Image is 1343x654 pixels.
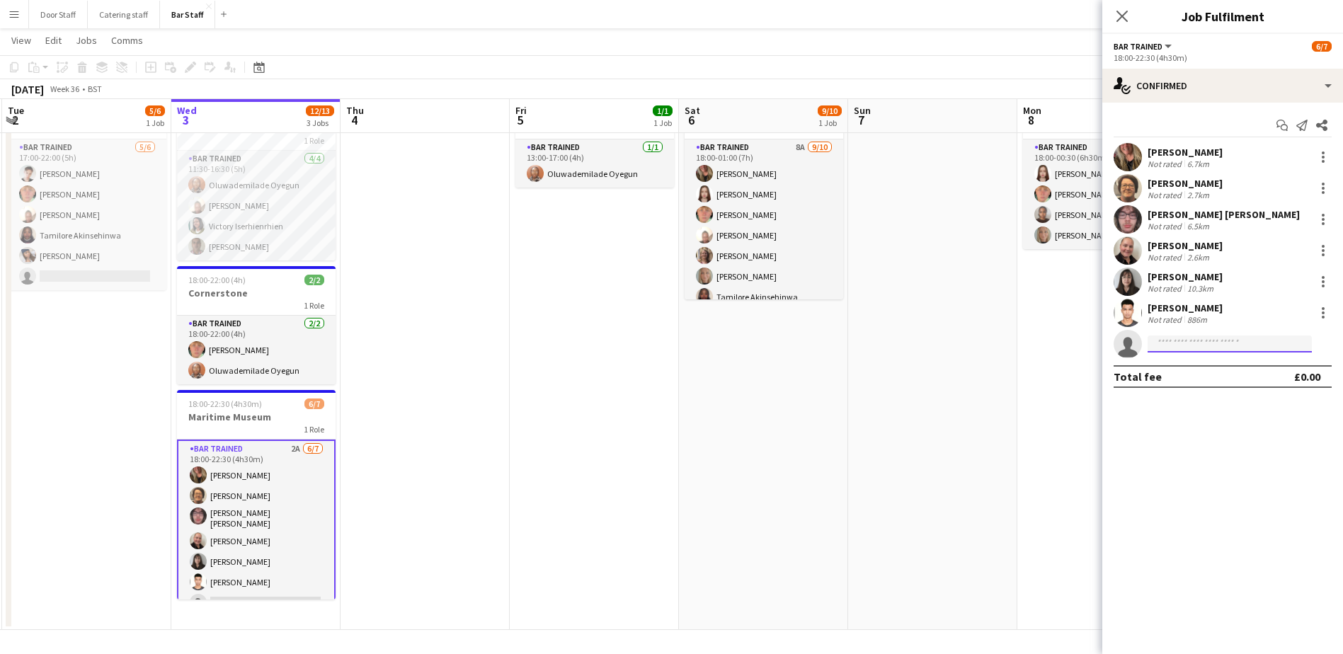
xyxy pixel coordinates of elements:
[177,440,336,618] app-card-role: Bar trained2A6/718:00-22:30 (4h30m)[PERSON_NAME][PERSON_NAME][PERSON_NAME] [PERSON_NAME][PERSON_N...
[88,84,102,94] div: BST
[515,104,527,117] span: Fri
[29,1,88,28] button: Door Staff
[8,90,166,290] app-job-card: 17:00-22:00 (5h)5/6Maritime Museum1 RoleBar trained5/617:00-22:00 (5h)[PERSON_NAME][PERSON_NAME][...
[177,287,336,299] h3: Cornerstone
[8,139,166,290] app-card-role: Bar trained5/617:00-22:00 (5h)[PERSON_NAME][PERSON_NAME][PERSON_NAME]Tamilore Akinsehinwa[PERSON_...
[1184,221,1212,231] div: 6.5km
[304,398,324,409] span: 6/7
[177,316,336,384] app-card-role: Bar trained2/218:00-22:00 (4h)[PERSON_NAME]Oluwademilade Oyegun
[304,424,324,435] span: 1 Role
[1312,41,1332,52] span: 6/7
[177,266,336,384] app-job-card: 18:00-22:00 (4h)2/2Cornerstone1 RoleBar trained2/218:00-22:00 (4h)[PERSON_NAME]Oluwademilade Oyegun
[1294,369,1320,384] div: £0.00
[188,275,246,285] span: 18:00-22:00 (4h)
[515,139,674,188] app-card-role: Bar trained1/113:00-17:00 (4h)Oluwademilade Oyegun
[1148,239,1223,252] div: [PERSON_NAME]
[1184,283,1216,294] div: 10.3km
[1148,190,1184,200] div: Not rated
[304,300,324,311] span: 1 Role
[1148,177,1223,190] div: [PERSON_NAME]
[1114,41,1174,52] button: Bar trained
[45,34,62,47] span: Edit
[1148,208,1300,221] div: [PERSON_NAME] [PERSON_NAME]
[818,117,841,128] div: 1 Job
[1184,252,1212,263] div: 2.6km
[304,135,324,146] span: 1 Role
[146,117,164,128] div: 1 Job
[1021,112,1041,128] span: 8
[88,1,160,28] button: Catering staff
[1023,90,1182,249] app-job-card: 18:00-00:30 (6h30m) (Tue)4/4Wedding Reception1 RoleBar trained4/418:00-00:30 (6h30m)[PERSON_NAME]...
[175,112,197,128] span: 3
[1114,41,1162,52] span: Bar trained
[685,139,843,372] app-card-role: Bar trained8A9/1018:00-01:00 (7h)[PERSON_NAME][PERSON_NAME][PERSON_NAME][PERSON_NAME][PERSON_NAME...
[346,104,364,117] span: Thu
[1148,221,1184,231] div: Not rated
[11,82,44,96] div: [DATE]
[47,84,82,94] span: Week 36
[105,31,149,50] a: Comms
[818,105,842,116] span: 9/10
[1102,7,1343,25] h3: Job Fulfilment
[852,112,871,128] span: 7
[344,112,364,128] span: 4
[515,90,674,188] app-job-card: 13:00-17:00 (4h)1/1Funeral Tea1 RoleBar trained1/113:00-17:00 (4h)Oluwademilade Oyegun
[1184,314,1210,325] div: 886m
[11,34,31,47] span: View
[1114,369,1162,384] div: Total fee
[307,117,333,128] div: 3 Jobs
[1148,159,1184,169] div: Not rated
[177,390,336,599] app-job-card: 18:00-22:30 (4h30m)6/7Maritime Museum1 RoleBar trained2A6/718:00-22:30 (4h30m)[PERSON_NAME][PERSO...
[1148,283,1184,294] div: Not rated
[1102,69,1343,103] div: Confirmed
[177,90,336,260] app-job-card: In progress11:30-16:30 (5h)4/4Tea Dance1 RoleBar trained4/411:30-16:30 (5h)Oluwademilade Oyegun[P...
[70,31,103,50] a: Jobs
[1148,314,1184,325] div: Not rated
[513,112,527,128] span: 5
[682,112,700,128] span: 6
[177,151,336,260] app-card-role: Bar trained4/411:30-16:30 (5h)Oluwademilade Oyegun[PERSON_NAME]Victory Iserhienrhien[PERSON_NAME]
[8,104,24,117] span: Tue
[304,275,324,285] span: 2/2
[177,104,197,117] span: Wed
[177,411,336,423] h3: Maritime Museum
[160,1,215,28] button: Bar Staff
[40,31,67,50] a: Edit
[1184,159,1212,169] div: 6.7km
[1148,252,1184,263] div: Not rated
[145,105,165,116] span: 5/6
[685,104,700,117] span: Sat
[111,34,143,47] span: Comms
[1023,104,1041,117] span: Mon
[854,104,871,117] span: Sun
[1023,139,1182,249] app-card-role: Bar trained4/418:00-00:30 (6h30m)[PERSON_NAME][PERSON_NAME][PERSON_NAME][PERSON_NAME]
[1184,190,1212,200] div: 2.7km
[1148,302,1223,314] div: [PERSON_NAME]
[1114,52,1332,63] div: 18:00-22:30 (4h30m)
[653,117,672,128] div: 1 Job
[306,105,334,116] span: 12/13
[1148,146,1223,159] div: [PERSON_NAME]
[188,398,262,409] span: 18:00-22:30 (4h30m)
[653,105,673,116] span: 1/1
[685,90,843,299] app-job-card: 18:00-01:00 (7h) (Sun)9/10Wedding Reception1 RoleBar trained8A9/1018:00-01:00 (7h)[PERSON_NAME][P...
[1148,270,1223,283] div: [PERSON_NAME]
[76,34,97,47] span: Jobs
[6,31,37,50] a: View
